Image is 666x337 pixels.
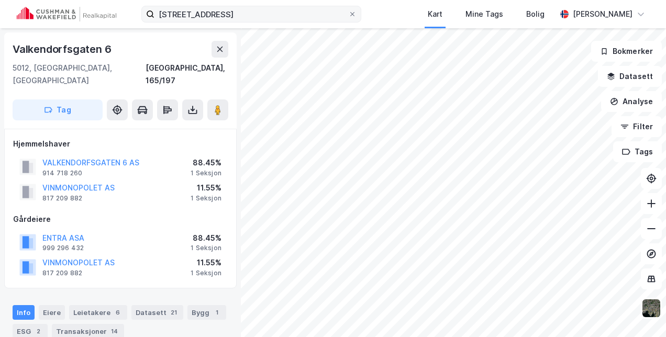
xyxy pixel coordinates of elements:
[601,91,662,112] button: Analyse
[465,8,503,20] div: Mine Tags
[573,8,632,20] div: [PERSON_NAME]
[131,305,183,320] div: Datasett
[614,287,666,337] iframe: Chat Widget
[191,232,221,244] div: 88.45%
[591,41,662,62] button: Bokmerker
[13,213,228,226] div: Gårdeiere
[42,269,82,277] div: 817 209 882
[191,182,221,194] div: 11.55%
[69,305,127,320] div: Leietakere
[42,169,82,177] div: 914 718 260
[42,194,82,203] div: 817 209 882
[17,7,116,21] img: cushman-wakefield-realkapital-logo.202ea83816669bd177139c58696a8fa1.svg
[598,66,662,87] button: Datasett
[526,8,545,20] div: Bolig
[39,305,65,320] div: Eiere
[146,62,228,87] div: [GEOGRAPHIC_DATA], 165/197
[169,307,179,318] div: 21
[191,244,221,252] div: 1 Seksjon
[613,141,662,162] button: Tags
[191,269,221,277] div: 1 Seksjon
[614,287,666,337] div: Kontrollprogram for chat
[154,6,348,22] input: Søk på adresse, matrikkel, gårdeiere, leietakere eller personer
[612,116,662,137] button: Filter
[113,307,123,318] div: 6
[187,305,226,320] div: Bygg
[13,305,35,320] div: Info
[191,194,221,203] div: 1 Seksjon
[212,307,222,318] div: 1
[13,62,146,87] div: 5012, [GEOGRAPHIC_DATA], [GEOGRAPHIC_DATA]
[428,8,442,20] div: Kart
[109,326,120,336] div: 14
[191,156,221,169] div: 88.45%
[13,138,228,150] div: Hjemmelshaver
[191,256,221,269] div: 11.55%
[13,41,113,58] div: Valkendorfsgaten 6
[13,99,103,120] button: Tag
[42,244,84,252] div: 999 296 432
[191,169,221,177] div: 1 Seksjon
[33,326,43,336] div: 2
